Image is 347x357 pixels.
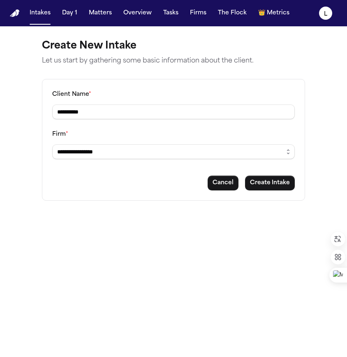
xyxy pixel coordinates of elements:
button: The Flock [215,6,250,21]
button: Tasks [160,6,182,21]
button: Cancel intake creation [208,176,238,190]
button: crownMetrics [255,6,293,21]
label: Client Name [52,91,91,97]
button: Firms [187,6,210,21]
img: Finch Logo [10,9,20,17]
button: Matters [86,6,115,21]
button: Day 1 [59,6,81,21]
label: Firm [52,131,68,137]
input: Select a firm [52,144,295,159]
button: Create intake [245,176,295,190]
p: Let us start by gathering some basic information about the client. [42,56,305,66]
h1: Create New Intake [42,39,305,53]
button: Intakes [26,6,54,21]
button: Overview [120,6,155,21]
input: Client name [52,104,295,119]
a: Home [10,9,20,17]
